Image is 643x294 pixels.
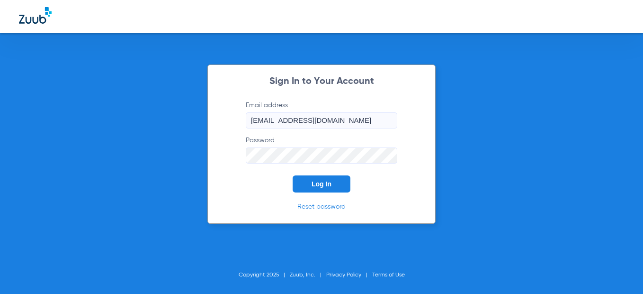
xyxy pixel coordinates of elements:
iframe: Chat Widget [596,248,643,294]
input: Email address [246,112,397,129]
li: Copyright 2025 [239,270,290,280]
a: Reset password [297,203,346,210]
h2: Sign In to Your Account [232,77,411,86]
li: Zuub, Inc. [290,270,326,280]
input: Password [246,147,397,164]
img: Zuub Logo [19,7,52,24]
label: Email address [246,101,397,129]
a: Privacy Policy [326,272,361,278]
button: Log In [293,175,350,193]
label: Password [246,136,397,164]
span: Log In [312,180,331,188]
a: Terms of Use [372,272,405,278]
